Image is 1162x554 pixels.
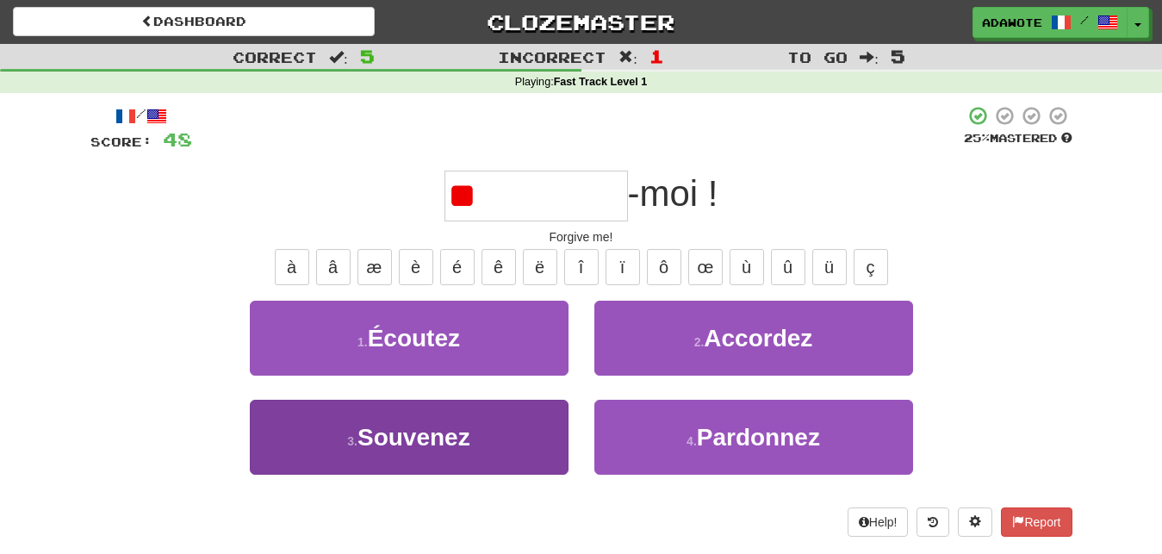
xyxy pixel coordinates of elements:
[891,46,905,66] span: 5
[357,249,392,285] button: æ
[649,46,664,66] span: 1
[1080,14,1089,26] span: /
[730,249,764,285] button: ù
[964,131,990,145] span: 25 %
[498,48,606,65] span: Incorrect
[1001,507,1072,537] button: Report
[618,50,637,65] span: :
[771,249,805,285] button: û
[704,325,812,352] span: Accordez
[554,76,648,88] strong: Fast Track Level 1
[440,249,475,285] button: é
[917,507,949,537] button: Round history (alt+y)
[347,434,357,448] small: 3 .
[594,400,913,475] button: 4.Pardonnez
[357,335,368,349] small: 1 .
[628,173,718,214] span: -moi !
[90,228,1072,246] div: Forgive me!
[697,424,820,451] span: Pardonnez
[964,131,1072,146] div: Mastered
[13,7,375,36] a: Dashboard
[275,249,309,285] button: à
[90,134,152,149] span: Score:
[972,7,1128,38] a: Adawote /
[787,48,848,65] span: To go
[357,424,470,451] span: Souvenez
[860,50,879,65] span: :
[688,249,723,285] button: œ
[694,335,705,349] small: 2 .
[401,7,762,37] a: Clozemaster
[90,105,192,127] div: /
[812,249,847,285] button: ü
[594,301,913,376] button: 2.Accordez
[250,400,569,475] button: 3.Souvenez
[329,50,348,65] span: :
[982,15,1042,30] span: Adawote
[368,325,460,352] span: Écoutez
[564,249,599,285] button: î
[606,249,640,285] button: ï
[163,128,192,150] span: 48
[523,249,557,285] button: ë
[687,434,697,448] small: 4 .
[848,507,909,537] button: Help!
[854,249,888,285] button: ç
[316,249,351,285] button: â
[250,301,569,376] button: 1.Écoutez
[233,48,317,65] span: Correct
[399,249,433,285] button: è
[360,46,375,66] span: 5
[647,249,681,285] button: ô
[482,249,516,285] button: ê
